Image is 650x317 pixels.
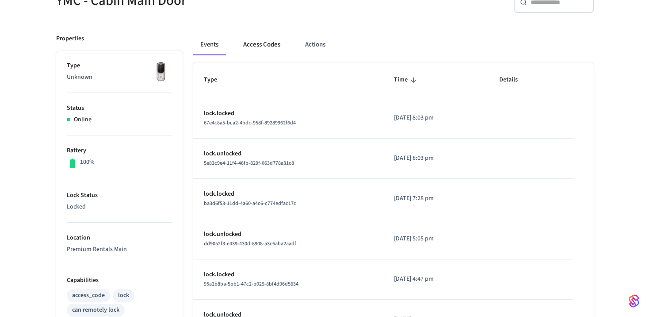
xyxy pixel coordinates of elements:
span: Time [394,73,419,87]
div: lock [118,291,129,300]
p: Type [67,61,172,70]
p: Properties [56,34,84,43]
p: [DATE] 7:28 pm [394,194,478,203]
span: 5e83c9e4-11f4-46fb-829f-063d778a31c8 [204,159,294,167]
div: ant example [193,34,594,55]
p: lock.unlocked [204,149,373,158]
p: Lock Status [67,191,172,200]
span: ba3d6f53-11dd-4a60-a4c6-c774edfac17c [204,200,296,207]
button: Actions [298,34,333,55]
p: [DATE] 8:03 pm [394,113,478,123]
p: 100% [80,158,95,167]
img: Yale Assure Touchscreen Wifi Smart Lock, Satin Nickel, Front [150,61,172,83]
p: Unknown [67,73,172,82]
p: Battery [67,146,172,155]
button: Events [193,34,226,55]
p: Online [74,115,92,124]
p: [DATE] 8:03 pm [394,154,478,163]
p: [DATE] 4:47 pm [394,274,478,284]
span: dd9052f3-e439-430d-8908-a3c6aba2aadf [204,240,296,247]
span: Type [204,73,229,87]
p: Status [67,104,172,113]
p: Location [67,233,172,243]
div: can remotely lock [72,305,119,315]
p: [DATE] 5:05 pm [394,234,478,244]
p: lock.unlocked [204,230,373,239]
span: Details [499,73,529,87]
p: lock.locked [204,270,373,279]
p: Locked [67,202,172,212]
p: lock.locked [204,189,373,199]
p: Premium Rentals Main [67,245,172,254]
p: Capabilities [67,276,172,285]
div: access_code [72,291,105,300]
span: 95a2b8ba-5bb1-47c2-b029-8bf4d96d5634 [204,280,298,288]
img: SeamLogoGradient.69752ec5.svg [629,294,639,308]
button: Access Codes [236,34,287,55]
span: 67e4c8a5-bca2-4bdc-958f-89289962f6d4 [204,119,296,127]
p: lock.locked [204,109,373,118]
